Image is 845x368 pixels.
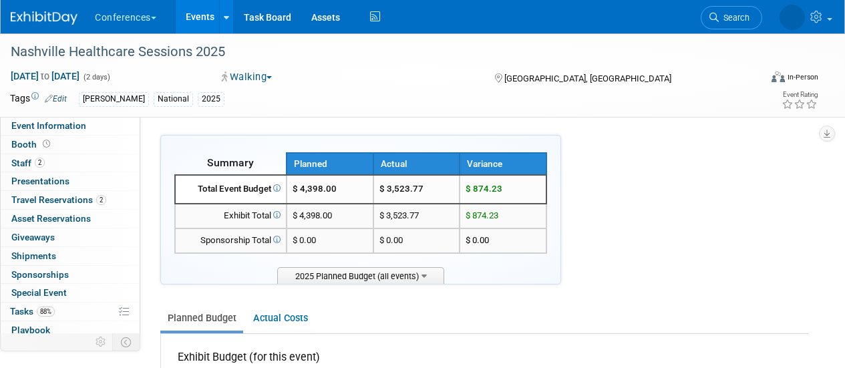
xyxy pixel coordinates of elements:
[181,234,281,247] div: Sponsorship Total
[11,213,91,224] span: Asset Reservations
[293,235,316,245] span: $ 0.00
[217,70,277,84] button: Walking
[181,183,281,196] div: Total Event Budget
[11,250,56,261] span: Shipments
[466,235,489,245] span: $ 0.00
[181,210,281,222] div: Exhibit Total
[90,333,113,351] td: Personalize Event Tab Strip
[35,158,45,168] span: 2
[277,267,444,284] span: 2025 Planned Budget (all events)
[11,139,53,150] span: Booth
[1,303,140,321] a: Tasks88%
[10,70,80,82] span: [DATE] [DATE]
[700,69,818,89] div: Event Format
[373,175,460,204] td: $ 3,523.77
[466,184,502,194] span: $ 874.23
[1,154,140,172] a: Staff2
[504,73,671,83] span: [GEOGRAPHIC_DATA], [GEOGRAPHIC_DATA]
[787,72,818,82] div: In-Person
[1,321,140,339] a: Playbook
[1,266,140,284] a: Sponsorships
[154,92,193,106] div: National
[701,6,762,29] a: Search
[82,73,110,81] span: (2 days)
[113,333,140,351] td: Toggle Event Tabs
[11,11,77,25] img: ExhibitDay
[782,91,818,98] div: Event Rating
[11,325,50,335] span: Playbook
[96,195,106,205] span: 2
[719,13,749,23] span: Search
[11,176,69,186] span: Presentations
[39,71,51,81] span: to
[11,120,86,131] span: Event Information
[37,307,55,317] span: 88%
[6,40,749,64] div: Nashville Healthcare Sessions 2025
[10,91,67,107] td: Tags
[780,5,805,30] img: Stephanie Donley
[11,287,67,298] span: Special Event
[1,136,140,154] a: Booth
[40,139,53,149] span: Booth not reserved yet
[1,210,140,228] a: Asset Reservations
[373,228,460,253] td: $ 0.00
[293,184,337,194] span: $ 4,398.00
[293,210,332,220] span: $ 4,398.00
[160,306,243,331] a: Planned Budget
[1,284,140,302] a: Special Event
[11,194,106,205] span: Travel Reservations
[79,92,149,106] div: [PERSON_NAME]
[198,92,224,106] div: 2025
[45,94,67,104] a: Edit
[10,306,55,317] span: Tasks
[287,153,373,175] th: Planned
[373,153,460,175] th: Actual
[11,269,69,280] span: Sponsorships
[460,153,546,175] th: Variance
[246,306,315,331] a: Actual Costs
[11,232,55,242] span: Giveaways
[1,117,140,135] a: Event Information
[207,156,254,169] span: Summary
[1,191,140,209] a: Travel Reservations2
[1,247,140,265] a: Shipments
[1,228,140,246] a: Giveaways
[11,158,45,168] span: Staff
[373,204,460,228] td: $ 3,523.77
[466,210,498,220] span: $ 874.23
[1,172,140,190] a: Presentations
[772,71,785,82] img: Format-Inperson.png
